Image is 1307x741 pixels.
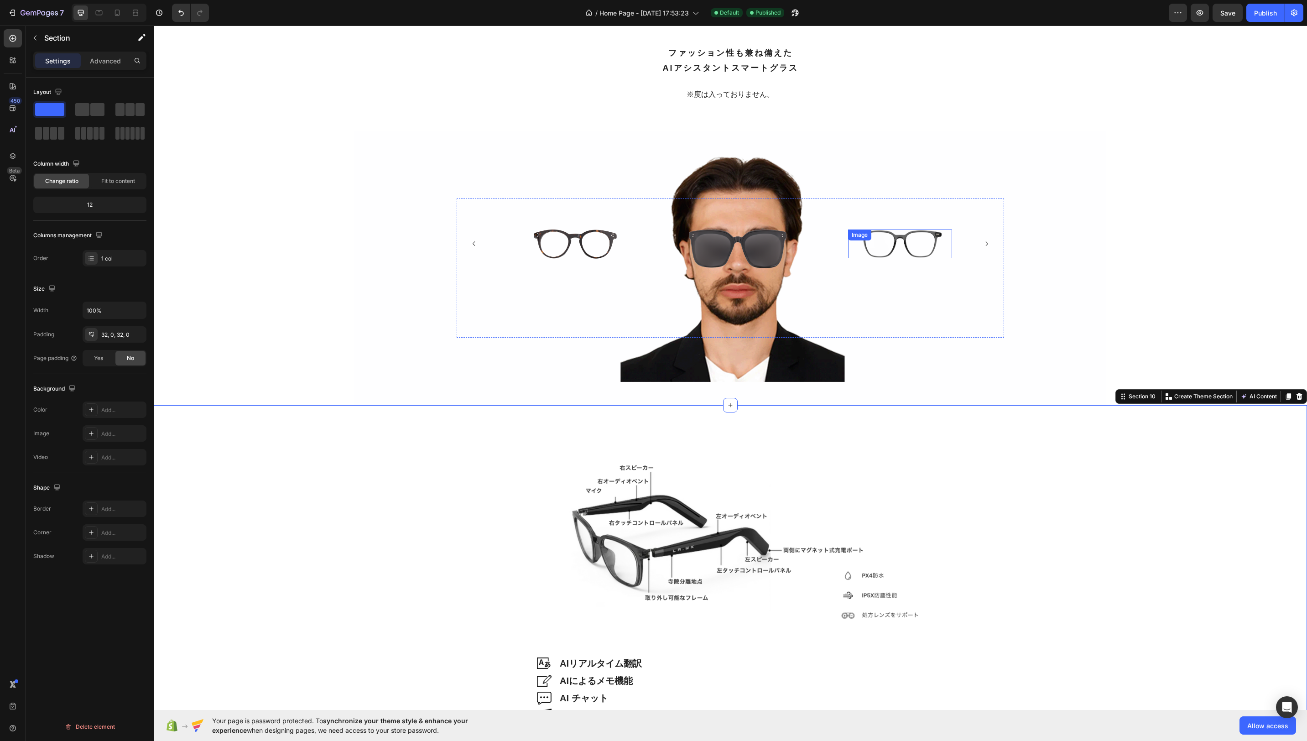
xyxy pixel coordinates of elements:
p: ※度は入っておりません。 [304,63,849,76]
button: Allow access [1239,716,1296,735]
div: Width [33,306,48,314]
img: gempages_581033850122011561-771bdab4-0afa-4c44-b0db-6464fdb6eeca.png [310,402,843,631]
h2: 音楽 [405,683,843,697]
div: Shadow [33,552,54,560]
div: Order [33,254,48,262]
div: Column width [33,158,82,170]
button: Save [1213,4,1243,22]
div: Color [33,406,47,414]
div: 450 [9,97,22,104]
div: Add... [101,406,144,414]
div: Add... [101,454,144,462]
button: Carousel Back Arrow [310,208,331,229]
button: AI Content [1085,365,1125,376]
span: synchronize your theme style & enhance your experience [212,717,468,734]
div: 32, 0, 32, 0 [101,331,144,339]
span: Default [720,9,739,17]
div: Add... [101,529,144,537]
div: Publish [1254,8,1277,18]
div: Padding [33,330,54,339]
span: Change ratio [45,177,78,185]
button: 7 [4,4,68,22]
div: Columns management [33,230,104,242]
p: Settings [45,56,71,66]
span: Yes [94,354,103,362]
iframe: Design area [154,26,1307,710]
div: Corner [33,528,52,537]
button: Carousel Next Arrow [823,208,844,229]
button: Delete element [33,720,146,734]
img: gempages_581033850122011561-d89b9de0-90df-4751-a8db-acc8956313fd.png [535,204,633,243]
div: Page padding [33,354,78,362]
span: No [127,354,134,362]
span: / [595,8,598,18]
img: gempages_581033850122011561-dcf9bc54-0dd1-40c2-8ff9-82c00b0e1d38.gif [383,683,398,697]
div: Undo/Redo [172,4,209,22]
img: gempages_581033850122011561-c16f820b-0f6a-4929-af3f-442463a0b030.png [380,204,463,233]
div: Add... [101,553,144,561]
p: Create Theme Section [1021,367,1079,375]
span: Fit to content [101,177,135,185]
img: gempages_581033850122011561-97844241-d571-4fac-84e6-b6fbf65dc2ad.gif [383,632,398,643]
div: Size [33,283,57,295]
div: Background Image [201,106,953,380]
button: Publish [1246,4,1285,22]
div: 1 col [101,255,144,263]
span: Published [755,9,781,17]
p: 7 [60,7,64,18]
span: Your page is password protected. To when designing pages, we need access to your store password. [212,716,504,735]
div: Image [33,429,49,438]
div: Open Intercom Messenger [1276,696,1298,718]
p: Section [44,32,119,43]
div: Image [696,205,716,214]
h2: AI チャット [405,666,843,679]
span: Home Page - [DATE] 17:53:23 [599,8,689,18]
div: Delete element [65,721,115,732]
p: Advanced [90,56,121,66]
div: Background [33,383,78,395]
h2: AIリアルタイム翻訳 [405,631,843,645]
span: Save [1220,9,1235,17]
img: gempages_581033850122011561-787d1f23-ef31-4841-b5a9-c281fbb34a17.gif [383,649,398,661]
div: Add... [101,505,144,513]
input: Auto [83,302,146,318]
h2: AIによるメモ機能 [405,648,843,662]
img: gempages_581033850122011561-84cf2090-68f8-4763-9678-5c5dd49732f4.gif [383,666,398,679]
div: 12 [35,198,145,211]
div: Video [33,453,48,461]
div: Border [33,505,51,513]
span: Allow access [1247,721,1288,731]
div: Add... [101,430,144,438]
div: Layout [33,86,64,99]
img: gempages_581033850122011561-59158867-94d0-42b8-b2c3-073cbc5545cc.png [705,204,788,233]
div: Beta [7,167,22,174]
div: Section 10 [973,367,1004,375]
div: Shape [33,482,62,494]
